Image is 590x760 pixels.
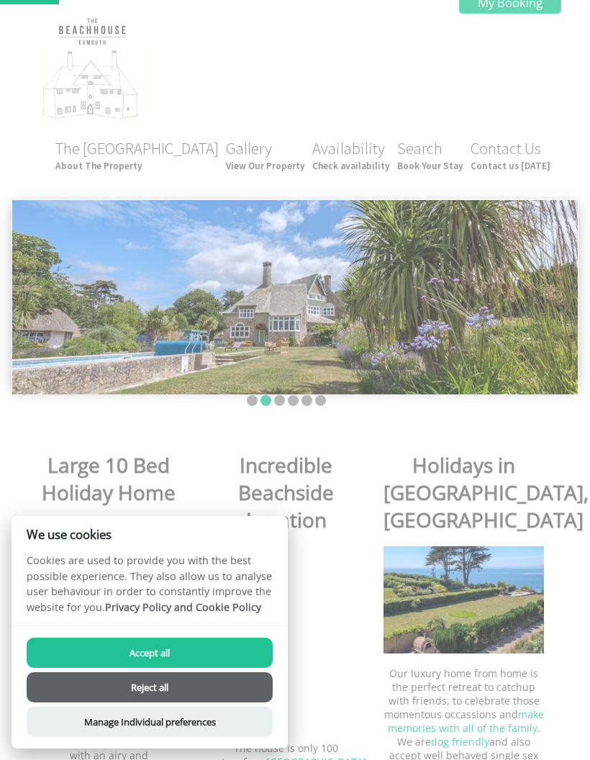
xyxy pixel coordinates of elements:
[27,707,273,737] button: Manage Individual preferences
[388,707,544,735] a: make memories with all of the family
[27,638,273,668] button: Accept all
[12,528,288,541] h2: We use cookies
[27,672,273,702] button: Reject all
[471,160,550,172] small: Contact us [DATE]
[383,451,544,533] h1: Holidays in [GEOGRAPHIC_DATA], [GEOGRAPHIC_DATA]
[55,160,219,172] small: About The Property
[105,600,261,614] a: Privacy Policy and Cookie Policy
[397,160,463,172] small: Book Your Stay
[226,138,305,172] a: GalleryView Our Property
[20,12,164,130] img: The Beach House Exmouth
[397,138,463,172] a: SearchBook Your Stay
[55,138,219,172] a: The [GEOGRAPHIC_DATA]About The Property
[226,160,305,172] small: View Our Property
[312,138,390,172] a: AvailabilityCheck availability
[29,451,189,506] h1: Large 10 Bed Holiday Home
[312,160,390,172] small: Check availability
[431,735,489,748] a: dog friendly
[12,553,288,625] p: Cookies are used to provide you with the best possible experience. They also allow us to analyse ...
[471,138,550,172] a: Contact UsContact us [DATE]
[383,546,544,653] img: Beautiful seaviews to Exmouth Beach
[206,451,367,533] h1: Incredible Beachside Location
